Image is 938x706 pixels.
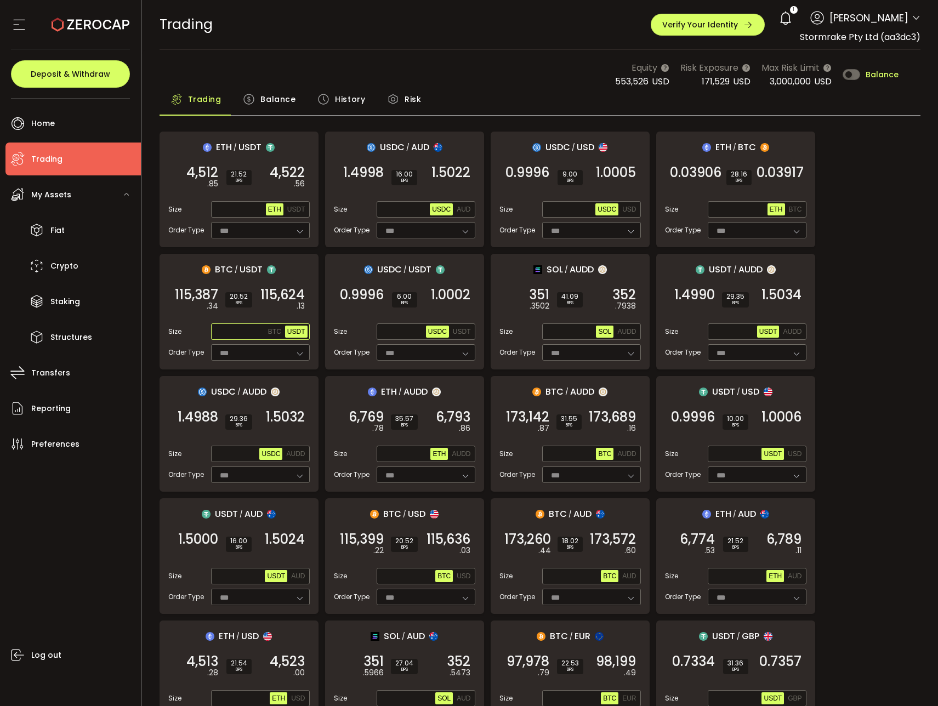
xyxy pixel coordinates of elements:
span: 20.52 [230,293,248,300]
span: Order Type [168,470,204,480]
button: BTC [266,326,283,338]
button: AUDD [284,448,307,460]
span: USDC [598,206,616,213]
span: SOL [598,328,611,335]
em: .16 [627,423,636,434]
img: sol_portfolio.png [371,632,379,641]
button: AUD [454,203,473,215]
button: BTC [601,692,618,704]
span: USD [457,572,470,580]
img: usd_portfolio.svg [430,510,439,519]
span: 6,774 [680,534,715,545]
i: BPS [395,422,413,429]
button: USD [620,203,638,215]
span: 10.00 [727,415,744,422]
i: BPS [396,300,413,306]
button: USDC [595,203,618,215]
img: usdc_portfolio.svg [198,388,207,396]
span: 28.16 [731,171,747,178]
em: / [734,265,737,275]
img: eth_portfolio.svg [702,143,711,152]
span: Size [499,327,513,337]
i: BPS [230,422,248,429]
span: 1.0002 [431,289,470,300]
em: .3502 [530,300,549,312]
span: GBP [788,694,801,702]
span: 171,529 [702,75,730,88]
img: zuPXiwguUFiBOIQyqLOiXsnnNitlx7q4LCwEbLHADjIpTka+Lip0HH8D0VTrd02z+wEAAAAASUVORK5CYII= [599,388,607,396]
em: .87 [538,423,549,434]
span: Balance [260,88,295,110]
span: 553,526 [615,75,649,88]
img: aud_portfolio.svg [267,510,276,519]
span: 21.52 [727,538,744,544]
em: / [565,387,569,397]
img: eth_portfolio.svg [206,632,214,641]
button: USD [786,448,804,460]
button: AUD [786,570,804,582]
span: Crypto [50,258,78,274]
span: Size [334,327,347,337]
img: usdc_portfolio.svg [367,143,376,152]
span: USDC [380,140,405,154]
span: AUDD [242,385,266,398]
span: 0.03917 [757,167,804,178]
span: Equity [632,61,657,75]
span: AUD [622,572,636,580]
button: USD [454,570,473,582]
span: USDT [287,328,305,335]
span: 351 [529,289,549,300]
span: AUDD [570,263,594,276]
span: Verify Your Identity [662,21,738,29]
span: Deposit & Withdraw [31,70,110,78]
button: Verify Your Identity [651,14,765,36]
span: ETH [272,694,285,702]
span: Size [168,327,181,337]
span: AUD [411,140,429,154]
i: BPS [561,422,577,429]
em: .56 [294,178,305,190]
img: usdt_portfolio.svg [202,510,211,519]
img: btc_portfolio.svg [202,265,211,274]
span: USDT [712,385,735,398]
button: AUDD [450,448,473,460]
span: USDT [238,140,261,154]
em: / [733,143,736,152]
span: AUD [245,507,263,521]
span: BTC [603,572,616,580]
i: BPS [731,178,747,184]
em: .86 [459,423,470,434]
span: ETH [769,572,782,580]
img: usdt_portfolio.svg [436,265,445,274]
button: ETH [766,570,784,582]
em: .85 [207,178,218,190]
span: Balance [866,71,899,78]
span: AUD [457,206,470,213]
span: Order Type [665,348,701,357]
span: 1 [793,6,794,14]
span: 4,522 [270,167,305,178]
button: BTC [601,570,618,582]
span: 0.9996 [505,167,549,178]
span: Size [665,327,678,337]
img: usdt_portfolio.svg [699,632,708,641]
img: aud_portfolio.svg [760,510,769,519]
span: USDT [453,328,471,335]
span: My Assets [31,187,71,203]
button: USD [289,692,307,704]
span: AUD [738,507,756,521]
span: 20.52 [395,538,413,544]
span: 173,142 [506,412,549,423]
span: USDT [240,263,263,276]
span: ETH [433,450,446,458]
span: 173,689 [589,412,636,423]
button: SOL [596,326,613,338]
span: ETH [715,507,731,521]
span: AUDD [452,450,470,458]
button: ETH [270,692,287,704]
em: / [569,509,572,519]
span: USD [291,694,305,702]
img: zuPXiwguUFiBOIQyqLOiXsnnNitlx7q4LCwEbLHADjIpTka+Lip0HH8D0VTrd02z+wEAAAAASUVORK5CYII= [767,265,776,274]
i: BPS [230,544,247,551]
i: BPS [562,178,578,184]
